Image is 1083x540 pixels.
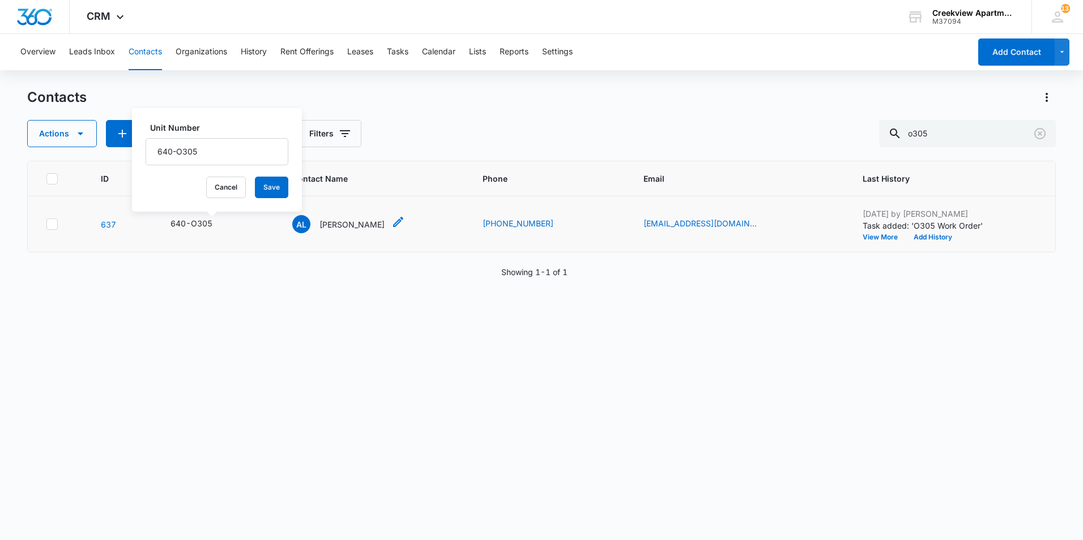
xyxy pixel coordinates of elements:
[101,173,127,185] span: ID
[69,34,115,70] button: Leads Inbox
[170,217,233,231] div: Unit Number - 640-O305 - Select to Edit Field
[292,173,439,185] span: Contact Name
[241,34,267,70] button: History
[27,89,87,106] h1: Contacts
[280,34,334,70] button: Rent Offerings
[643,217,777,231] div: Email - allo-97@hotmail.com - Select to Edit Field
[387,34,408,70] button: Tasks
[932,18,1015,25] div: account id
[297,120,361,147] button: Filters
[292,215,310,233] span: AL
[469,34,486,70] button: Lists
[1061,4,1070,13] span: 137
[20,34,56,70] button: Overview
[422,34,455,70] button: Calendar
[906,234,960,241] button: Add History
[129,34,162,70] button: Contacts
[347,34,373,70] button: Leases
[106,120,176,147] button: Add Contact
[176,34,227,70] button: Organizations
[101,220,116,229] a: Navigate to contact details page for Austin Lloyd
[643,173,818,185] span: Email
[150,122,293,134] label: Unit Number
[863,173,1021,185] span: Last History
[1038,88,1056,106] button: Actions
[500,34,528,70] button: Reports
[643,217,757,229] a: [EMAIL_ADDRESS][DOMAIN_NAME]
[1031,125,1049,143] button: Clear
[206,177,246,198] button: Cancel
[87,10,110,22] span: CRM
[978,38,1055,66] button: Add Contact
[483,173,600,185] span: Phone
[542,34,573,70] button: Settings
[879,120,1056,147] input: Search Contacts
[1061,4,1070,13] div: notifications count
[863,208,1004,220] p: [DATE] by [PERSON_NAME]
[863,234,906,241] button: View More
[483,217,553,229] a: [PHONE_NUMBER]
[483,217,574,231] div: Phone - (970) 599-5820 - Select to Edit Field
[27,120,97,147] button: Actions
[146,138,288,165] input: Unit Number
[170,217,212,229] div: 640-O305
[932,8,1015,18] div: account name
[292,215,405,233] div: Contact Name - Austin Lloyd - Select to Edit Field
[255,177,288,198] button: Save
[501,266,568,278] p: Showing 1-1 of 1
[319,218,385,230] p: [PERSON_NAME]
[863,220,1004,232] p: Task added: 'O305 Work Order'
